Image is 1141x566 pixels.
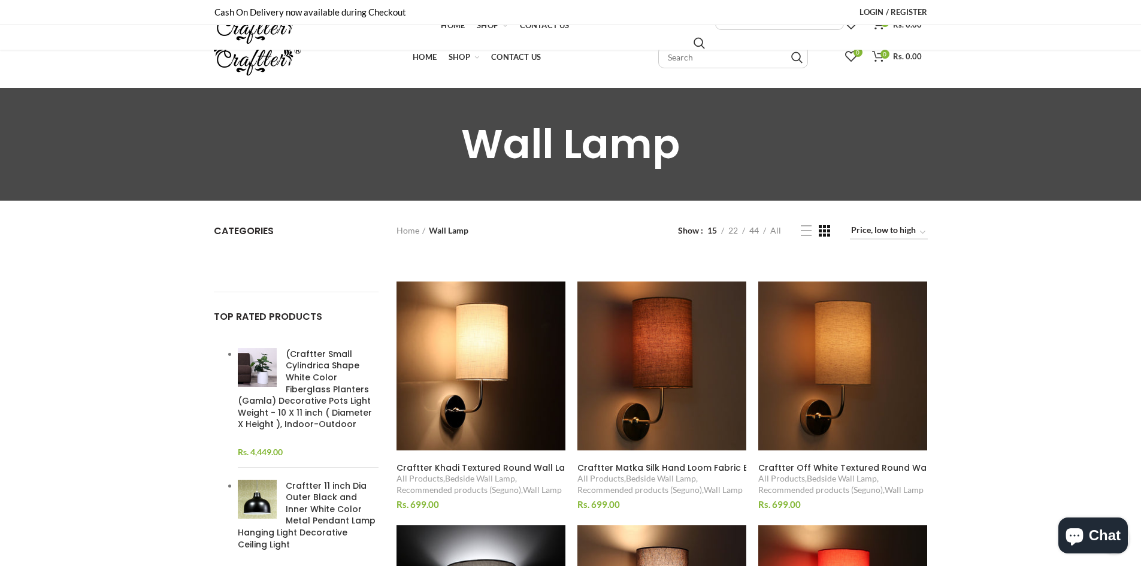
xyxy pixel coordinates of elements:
a: Recommended products (Seguno) [577,485,702,495]
div: , , , [397,473,565,495]
span: 15 [707,225,717,235]
a: Recommended products (Seguno) [397,485,521,495]
span: Shop [477,20,498,30]
a: Wall Lamp [704,485,743,495]
a: Shop [471,13,513,37]
input: Search [694,37,705,49]
input: Search [658,46,808,68]
a: Bedside Wall Lamp [807,473,877,484]
a: Home [407,45,443,69]
a: All Products [577,473,624,484]
span: Contact Us [520,20,570,30]
img: craftter.com [214,38,301,75]
a: Shop [443,45,485,69]
span: Craftter Off White Textured Round Wall Lamp [758,462,958,474]
span: Home [441,20,465,30]
a: 44 [745,225,763,237]
a: All [766,225,785,237]
a: Craftter Matka Silk Hand Loom Fabric Brown Colour Round Wall Lamp Wall Sconce and Wall Spotlight… [577,462,746,473]
span: All [770,225,781,235]
span: (Craftter Small Cylindrica Shape White Color Fiberglass Planters (Gamla) Decorative Pots Light We... [238,348,372,431]
a: (Craftter Small Cylindrica Shape White Color Fiberglass Planters (Gamla) Decorative Pots Light We... [238,348,379,430]
span: Craftter Matka Silk Hand Loom Fabric Brown Colour Round Wall Lamp Wall Sconce and Wall Spotlight… [577,462,1027,474]
span: Show [678,225,703,237]
span: Contact Us [491,52,541,62]
a: 0 [839,45,863,69]
span: Rs. 4,449.00 [238,447,283,457]
span: 22 [728,225,738,235]
span: Wall Lamp [461,116,680,172]
a: Bedside Wall Lamp [626,473,696,484]
a: Bedside Wall Lamp [445,473,515,484]
a: Home [397,225,425,237]
a: 22 [724,225,742,237]
span: 0 [880,50,889,59]
span: 44 [749,225,759,235]
span: Categories [214,224,274,238]
inbox-online-store-chat: Shopify online store chat [1055,517,1131,556]
span: Craftter 11 inch Dia Outer Black and Inner White Color Metal Pendant Lamp Hanging Light Decorativ... [238,480,376,550]
a: Craftter 11 inch Dia Outer Black and Inner White Color Metal Pendant Lamp Hanging Light Decorativ... [238,480,379,550]
a: Craftter Khadi Textured Round Wall Lamp (CRWL-54, White) [397,462,565,473]
span: Home [413,52,437,62]
span: Shop [449,52,470,62]
a: 0 Rs. 0.00 [866,45,928,69]
span: Rs. 699.00 [577,499,620,510]
a: Wall Lamp [523,485,562,495]
div: , , , [758,473,927,495]
span: TOP RATED PRODUCTS [214,310,322,323]
a: All Products [758,473,805,484]
a: Wall Lamp [885,485,924,495]
span: Rs. 699.00 [397,499,439,510]
span: Craftter Khadi Textured Round Wall Lamp (CRWL-54, White) [397,462,659,474]
a: Contact Us [485,45,547,69]
span: Wall Lamp [429,225,468,235]
span: 0 [854,48,862,57]
span: Rs. 699.00 [758,499,801,510]
div: , , , [577,473,746,495]
span: Login / Register [859,7,927,17]
a: All Products [397,473,443,484]
a: 15 [703,225,721,237]
a: Recommended products (Seguno) [758,485,883,495]
input: Search [791,52,803,63]
span: Rs. 0.00 [893,52,922,61]
a: Craftter Off White Textured Round Wall Lamp [758,462,927,473]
